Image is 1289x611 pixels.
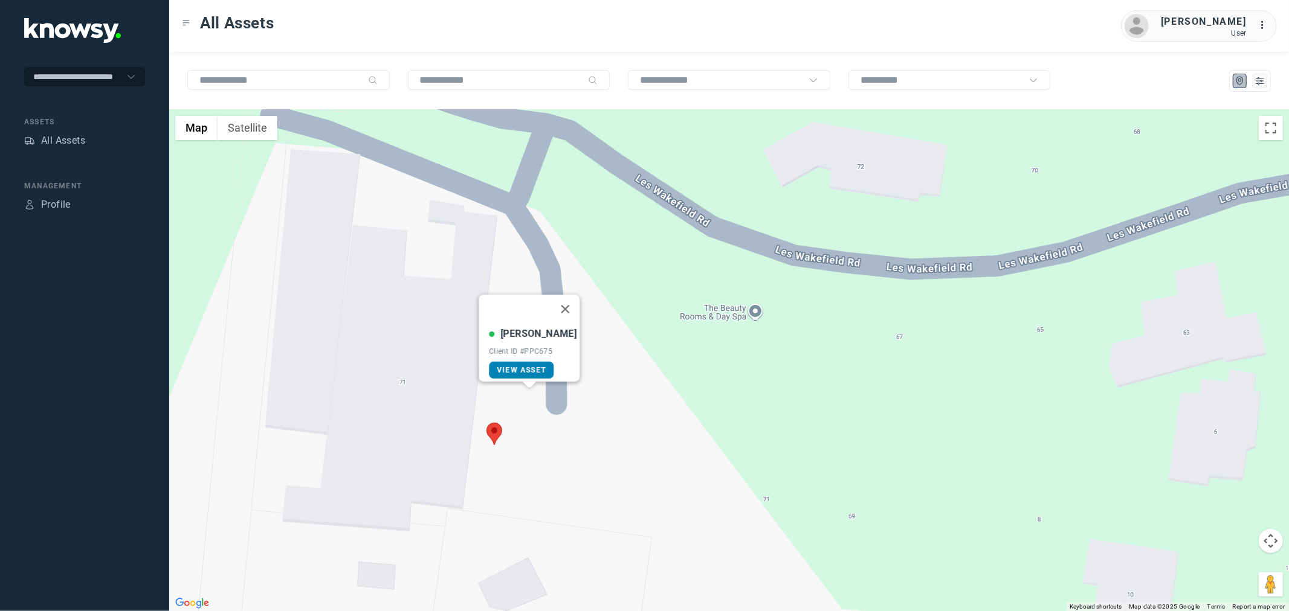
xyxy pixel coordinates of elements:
a: AssetsAll Assets [24,133,85,148]
div: Profile [24,199,35,210]
div: Search [368,75,378,85]
a: ProfileProfile [24,197,71,212]
img: avatar.png [1125,14,1149,38]
span: Map data ©2025 Google [1129,603,1200,610]
img: Application Logo [24,18,121,43]
a: Report a map error [1233,603,1285,610]
div: Assets [24,135,35,146]
a: Terms (opens in new tab) [1207,603,1226,610]
button: Keyboard shortcuts [1070,603,1122,611]
div: Search [588,75,598,85]
span: All Assets [200,12,274,34]
div: Toggle Menu [182,19,190,27]
span: View Asset [497,366,546,374]
div: [PERSON_NAME] [500,327,577,341]
div: Client ID #PPC675 [489,347,577,356]
img: Google [172,595,212,611]
button: Show satellite imagery [218,116,277,140]
div: Management [24,181,145,191]
button: Drag Pegman onto the map to open Street View [1259,572,1283,597]
div: All Assets [41,133,85,148]
button: Show street map [175,116,218,140]
div: [PERSON_NAME] [1161,14,1247,29]
a: View Asset [489,362,554,379]
button: Toggle fullscreen view [1259,116,1283,140]
tspan: ... [1259,21,1271,30]
a: Open this area in Google Maps (opens a new window) [172,595,212,611]
div: Map [1235,75,1245,86]
div: Assets [24,117,145,127]
div: List [1255,75,1265,86]
div: : [1259,18,1273,33]
div: User [1161,29,1247,37]
button: Map camera controls [1259,529,1283,553]
div: : [1259,18,1273,34]
button: Close [551,295,580,324]
div: Profile [41,197,71,212]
